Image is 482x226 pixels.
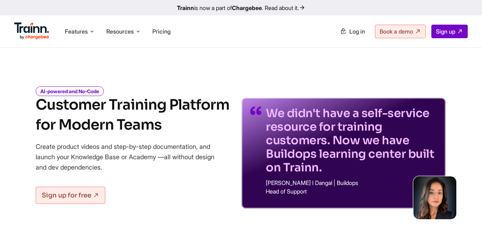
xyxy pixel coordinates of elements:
a: Pricing [152,28,171,35]
b: Chargebee [232,4,262,11]
img: quotes-purple.41a7099.svg [250,106,262,115]
b: Trainn [177,4,194,11]
p: [PERSON_NAME] I Dangal | Buildops [266,180,437,186]
span: Log in [349,28,365,35]
span: Features [65,27,88,35]
h1: Customer Training Platform for Modern Teams [36,95,229,135]
span: Resources [106,27,134,35]
i: AI-powered and No-Code [36,86,104,96]
span: Book a demo [380,28,413,35]
a: Book a demo [375,25,426,38]
a: Sign up [431,25,468,38]
p: Head of Support [266,189,437,194]
p: Create product videos and step-by-step documentation, and launch your Knowledge Base or Academy —... [36,141,225,172]
img: sabina-buildops.d2e8138.png [413,176,456,219]
span: Sign up [436,28,455,35]
p: We didn't have a self-service resource for training customers. Now we have Buildops learning cent... [266,106,437,174]
img: Trainn Logo [14,22,49,40]
a: Log in [336,25,369,38]
a: Sign up for free [36,187,105,204]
